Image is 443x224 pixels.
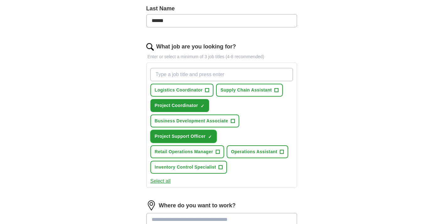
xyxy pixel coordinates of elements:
span: Project Coordinator [155,102,198,109]
button: Logistics Coordinator [150,84,214,97]
span: Logistics Coordinator [155,87,203,93]
input: Type a job title and press enter [150,68,293,81]
span: ✓ [208,134,212,139]
span: ✓ [201,104,204,109]
button: Operations Assistant [227,145,288,158]
button: Project Coordinator✓ [150,99,209,112]
button: Project Support Officer✓ [150,130,217,143]
button: Inventory Control Specialist [150,161,227,174]
img: search.png [146,43,154,51]
img: location.png [146,200,156,210]
label: Where do you want to work? [159,201,236,210]
span: Operations Assistant [231,148,277,155]
button: Business Development Associate [150,115,239,127]
button: Retail Operations Manager [150,145,224,158]
button: Select all [150,177,171,185]
label: What job are you looking for? [156,42,236,51]
span: Project Support Officer [155,133,206,140]
span: Business Development Associate [155,118,228,124]
span: Inventory Control Specialist [155,164,216,171]
span: Retail Operations Manager [155,148,213,155]
p: Enter or select a minimum of 3 job titles (4-8 recommended) [146,53,297,60]
label: Last Name [146,4,297,13]
button: Supply Chain Assistant [216,84,283,97]
span: Supply Chain Assistant [220,87,272,93]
